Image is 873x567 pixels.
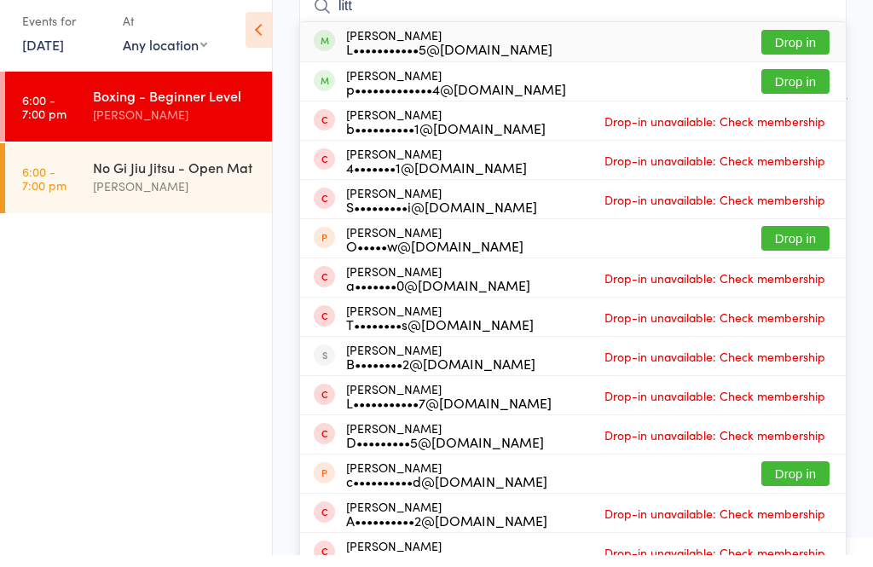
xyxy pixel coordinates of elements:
[346,172,527,186] div: 4•••••••1@[DOMAIN_NAME]
[22,176,66,204] time: 6:00 - 7:00 pm
[346,198,537,225] div: [PERSON_NAME]
[346,355,535,382] div: [PERSON_NAME]
[346,525,547,539] div: A••••••••••2@[DOMAIN_NAME]
[346,94,566,107] div: p•••••••••••••4@[DOMAIN_NAME]
[93,170,257,188] div: No Gi Jiu Jitsu - Open Mat
[93,117,257,136] div: [PERSON_NAME]
[346,368,535,382] div: B••••••••2@[DOMAIN_NAME]
[93,188,257,208] div: [PERSON_NAME]
[346,290,530,304] div: a•••••••0@[DOMAIN_NAME]
[346,54,552,67] div: L•••••••••••5@[DOMAIN_NAME]
[5,84,272,153] a: 6:00 -7:00 pmBoxing - Beginner Level[PERSON_NAME]
[346,486,547,500] div: c••••••••••d@[DOMAIN_NAME]
[346,472,547,500] div: [PERSON_NAME]
[346,251,523,264] div: O•••••w@[DOMAIN_NAME]
[761,42,830,67] button: Drop in
[346,211,537,225] div: S•••••••••i@[DOMAIN_NAME]
[5,155,272,225] a: 6:00 -7:00 pmNo Gi Jiu Jitsu - Open Mat[PERSON_NAME]
[346,80,566,107] div: [PERSON_NAME]
[346,408,552,421] div: L•••••••••••7@[DOMAIN_NAME]
[600,512,830,538] span: Drop-in unavailable: Check membership
[600,199,830,224] span: Drop-in unavailable: Check membership
[22,105,66,132] time: 6:00 - 7:00 pm
[22,19,106,47] div: Events for
[346,512,547,539] div: [PERSON_NAME]
[600,356,830,381] span: Drop-in unavailable: Check membership
[346,276,530,304] div: [PERSON_NAME]
[600,434,830,460] span: Drop-in unavailable: Check membership
[761,81,830,106] button: Drop in
[600,120,830,146] span: Drop-in unavailable: Check membership
[346,315,534,343] div: [PERSON_NAME]
[346,133,546,147] div: b••••••••••1@[DOMAIN_NAME]
[22,47,64,66] a: [DATE]
[600,395,830,420] span: Drop-in unavailable: Check membership
[346,447,544,460] div: D•••••••••5@[DOMAIN_NAME]
[600,316,830,342] span: Drop-in unavailable: Check membership
[761,473,830,498] button: Drop in
[346,433,544,460] div: [PERSON_NAME]
[600,159,830,185] span: Drop-in unavailable: Check membership
[600,277,830,303] span: Drop-in unavailable: Check membership
[93,98,257,117] div: Boxing - Beginner Level
[761,238,830,263] button: Drop in
[346,237,523,264] div: [PERSON_NAME]
[123,47,207,66] div: Any location
[123,19,207,47] div: At
[346,40,552,67] div: [PERSON_NAME]
[346,329,534,343] div: T••••••••s@[DOMAIN_NAME]
[346,119,546,147] div: [PERSON_NAME]
[346,394,552,421] div: [PERSON_NAME]
[346,159,527,186] div: [PERSON_NAME]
